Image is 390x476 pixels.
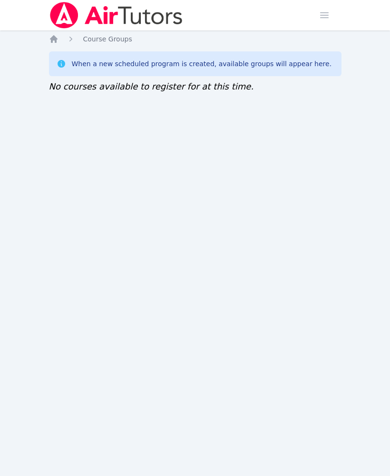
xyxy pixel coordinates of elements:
[49,2,184,29] img: Air Tutors
[83,34,132,44] a: Course Groups
[83,35,132,43] span: Course Groups
[49,34,341,44] nav: Breadcrumb
[72,59,332,69] div: When a new scheduled program is created, available groups will appear here.
[49,81,254,91] span: No courses available to register for at this time.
